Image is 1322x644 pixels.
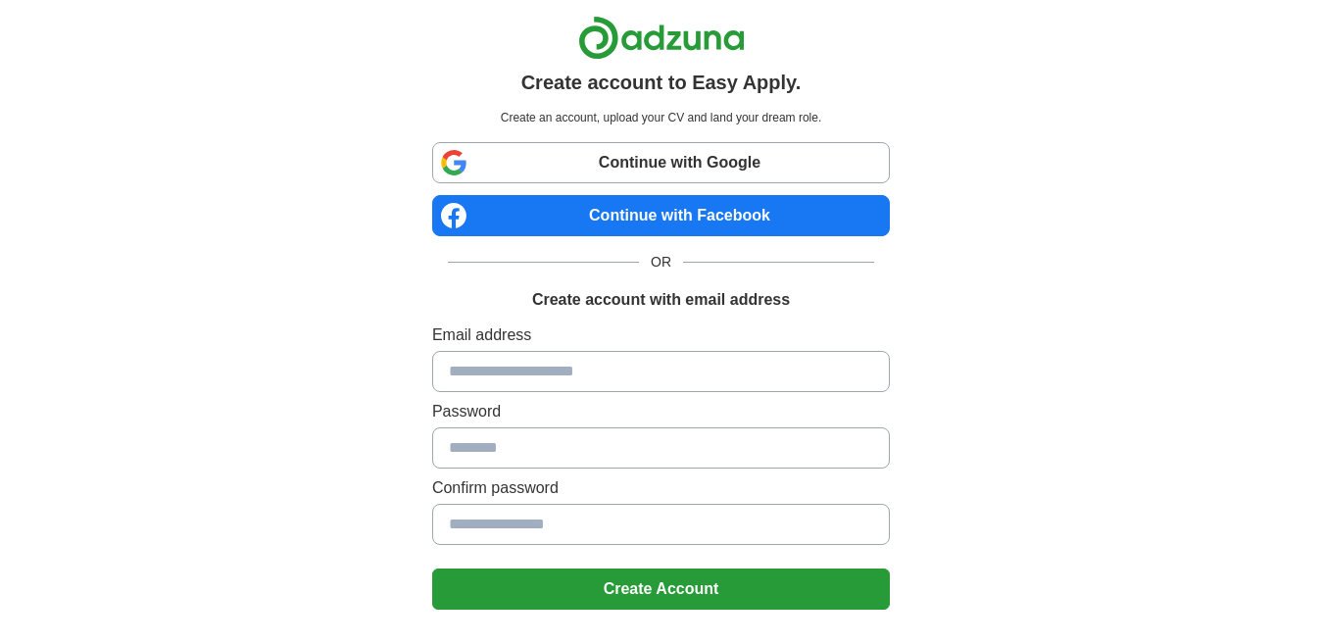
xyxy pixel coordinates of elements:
h1: Create account with email address [532,288,790,312]
a: Continue with Facebook [432,195,890,236]
span: OR [639,252,683,272]
label: Password [432,400,890,423]
p: Create an account, upload your CV and land your dream role. [436,109,886,126]
h1: Create account to Easy Apply. [521,68,802,97]
img: Adzuna logo [578,16,745,60]
button: Create Account [432,569,890,610]
label: Email address [432,323,890,347]
label: Confirm password [432,476,890,500]
a: Continue with Google [432,142,890,183]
